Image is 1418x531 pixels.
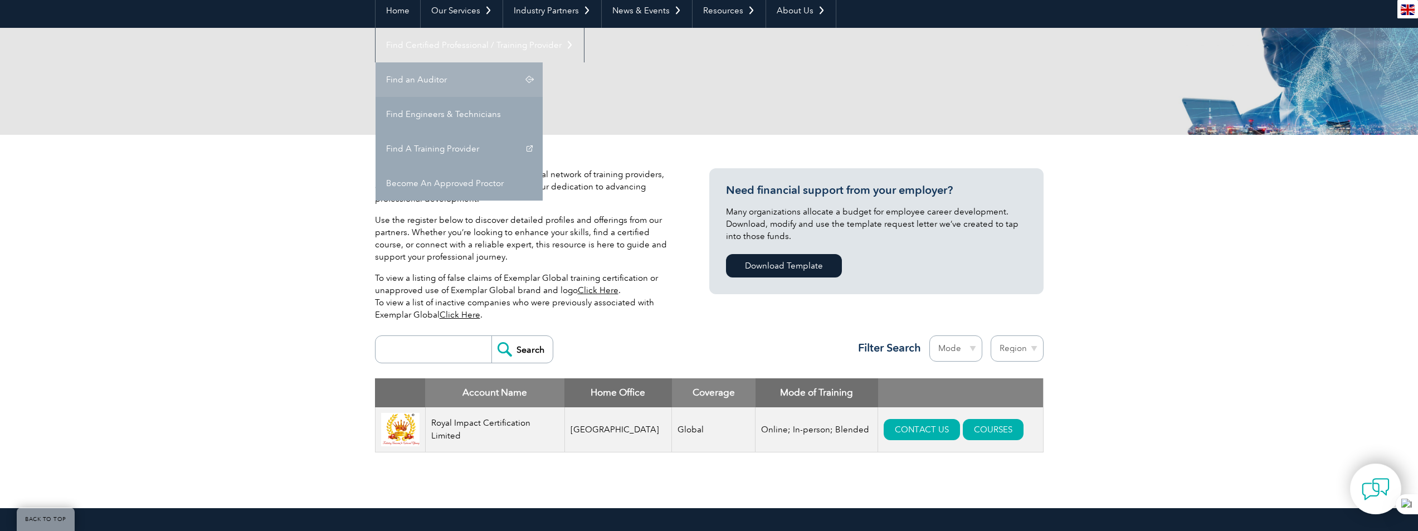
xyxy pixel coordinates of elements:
[375,214,676,263] p: Use the register below to discover detailed profiles and offerings from our partners. Whether you...
[726,183,1027,197] h3: Need financial support from your employer?
[425,378,564,407] th: Account Name: activate to sort column descending
[376,166,543,201] a: Become An Approved Proctor
[672,407,756,452] td: Global
[564,378,672,407] th: Home Office: activate to sort column ascending
[376,62,543,97] a: Find an Auditor
[756,407,878,452] td: Online; In-person; Blended
[1362,475,1390,503] img: contact-chat.png
[381,413,420,447] img: 581c9c2f-f294-ee11-be37-000d3ae1a22b-logo.png
[376,131,543,166] a: Find A Training Provider
[756,378,878,407] th: Mode of Training: activate to sort column ascending
[376,28,584,62] a: Find Certified Professional / Training Provider
[375,168,676,205] p: Exemplar Global proudly works with a global network of training providers, consultants, and organ...
[726,254,842,277] a: Download Template
[851,341,921,355] h3: Filter Search
[491,336,553,363] input: Search
[376,97,543,131] a: Find Engineers & Technicians
[878,378,1043,407] th: : activate to sort column ascending
[726,206,1027,242] p: Many organizations allocate a budget for employee career development. Download, modify and use th...
[440,310,480,320] a: Click Here
[375,72,843,90] h2: Client Register
[425,407,564,452] td: Royal Impact Certification Limited
[963,419,1024,440] a: COURSES
[578,285,618,295] a: Click Here
[564,407,672,452] td: [GEOGRAPHIC_DATA]
[375,272,676,321] p: To view a listing of false claims of Exemplar Global training certification or unapproved use of ...
[672,378,756,407] th: Coverage: activate to sort column ascending
[17,508,75,531] a: BACK TO TOP
[884,419,960,440] a: CONTACT US
[1401,4,1415,15] img: en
